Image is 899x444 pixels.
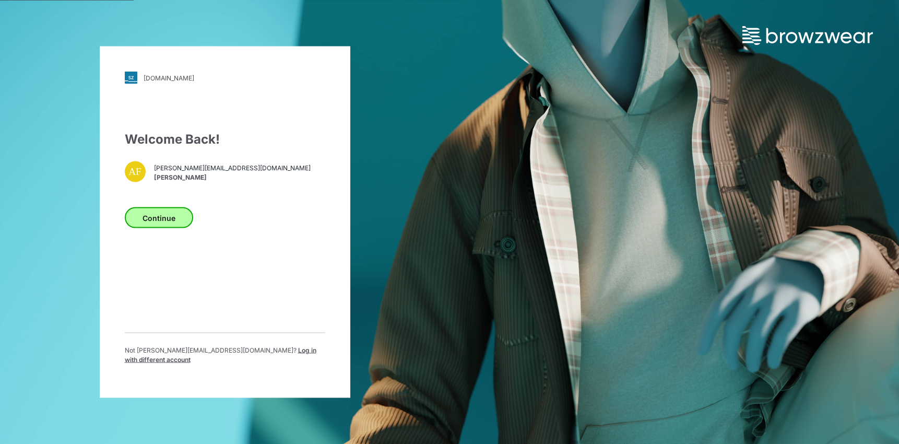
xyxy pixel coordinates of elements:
[125,207,193,228] button: Continue
[125,72,325,84] a: [DOMAIN_NAME]
[125,130,325,149] div: Welcome Back!
[144,74,194,81] div: [DOMAIN_NAME]
[125,161,146,182] div: AF
[154,172,311,182] span: [PERSON_NAME]
[125,346,325,365] p: Not [PERSON_NAME][EMAIL_ADDRESS][DOMAIN_NAME] ?
[742,26,873,45] img: browzwear-logo.73288ffb.svg
[125,72,137,84] img: svg+xml;base64,PHN2ZyB3aWR0aD0iMjgiIGhlaWdodD0iMjgiIHZpZXdCb3g9IjAgMCAyOCAyOCIgZmlsbD0ibm9uZSIgeG...
[154,163,311,172] span: [PERSON_NAME][EMAIL_ADDRESS][DOMAIN_NAME]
